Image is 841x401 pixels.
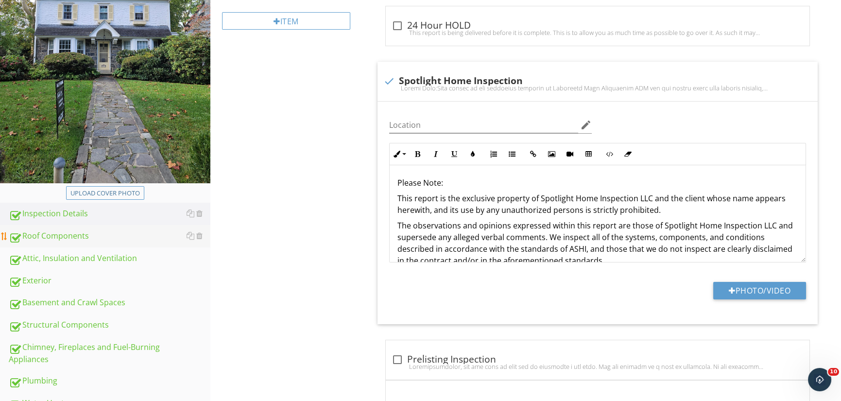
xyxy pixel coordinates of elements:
[392,363,804,370] div: Loremipsumdolor, sit ame cons ad elit sed do eiusmodte i utl etdo. Mag ali enimadm ve q nost ex u...
[463,145,482,163] button: Colors
[600,145,618,163] button: Code View
[9,230,210,243] div: Roof Components
[713,282,806,299] button: Photo/Video
[392,29,804,36] div: This report is being delivered before it is complete. This is to allow you as much time as possib...
[383,84,812,92] div: Loremi Dolo:Sita consec ad eli seddoeius temporin ut Laboreetd Magn Aliquaenim ADM ven qui nostru...
[618,145,637,163] button: Clear Formatting
[66,186,144,200] button: Upload cover photo
[397,192,798,216] p: This report is the exclusive property of Spotlight Home Inspection LLC and the client whose name ...
[808,368,831,391] iframe: Intercom live chat
[70,189,140,198] div: Upload cover photo
[9,296,210,309] div: Basement and Crawl Spaces
[408,145,427,163] button: Bold (Ctrl+B)
[580,119,592,131] i: edit
[397,177,798,189] p: Please Note:
[389,117,578,133] input: Location
[579,145,598,163] button: Insert Table
[561,145,579,163] button: Insert Video
[503,145,521,163] button: Unordered List
[9,341,210,366] div: Chimney, Fireplaces and Fuel-Burning Appliances
[828,368,839,376] span: 10
[445,145,463,163] button: Underline (Ctrl+U)
[9,208,210,220] div: Inspection Details
[524,145,542,163] button: Insert Link (Ctrl+K)
[427,145,445,163] button: Italic (Ctrl+I)
[9,375,210,387] div: Plumbing
[9,275,210,287] div: Exterior
[222,12,351,30] div: Item
[390,145,408,163] button: Inline Style
[484,145,503,163] button: Ordered List
[9,319,210,331] div: Structural Components
[542,145,561,163] button: Insert Image (Ctrl+P)
[9,252,210,265] div: Attic, Insulation and Ventilation
[397,220,798,266] p: The observations and opinions expressed within this report are those of Spotlight Home Inspection...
